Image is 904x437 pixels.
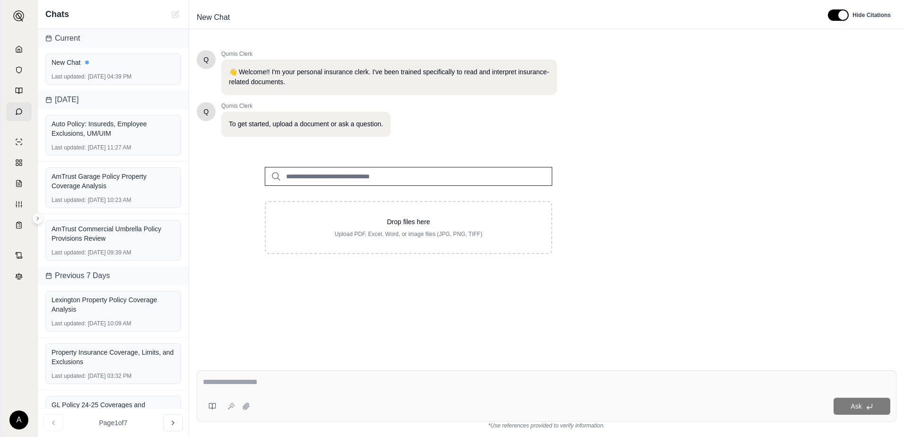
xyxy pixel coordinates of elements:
span: Last updated: [52,320,86,327]
a: Legal Search Engine [6,267,32,286]
a: Chat [6,102,32,121]
div: GL Policy 24-25 Coverages and Exclusions Analysis [52,400,175,419]
div: [DATE] 09:39 AM [52,249,175,256]
div: [DATE] [38,90,189,109]
img: Expand sidebar [13,10,25,22]
div: A [9,411,28,429]
span: Last updated: [52,372,86,380]
div: [DATE] 04:39 PM [52,73,175,80]
span: Page 1 of 7 [99,418,128,428]
span: Hide Citations [852,11,891,19]
p: Upload PDF, Excel, Word, or image files (JPG, PNG, TIFF) [281,230,536,238]
span: Hello [204,55,209,64]
div: [DATE] 11:27 AM [52,144,175,151]
span: Chats [45,8,69,21]
span: Last updated: [52,144,86,151]
span: Last updated: [52,196,86,204]
a: Documents Vault [6,61,32,79]
button: Expand sidebar [9,7,28,26]
div: [DATE] 03:32 PM [52,372,175,380]
span: Ask [851,402,861,410]
a: Contract Analysis [6,246,32,265]
div: [DATE] 10:23 AM [52,196,175,204]
a: Policy Comparisons [6,153,32,172]
span: Last updated: [52,249,86,256]
a: Home [6,40,32,59]
a: Claim Coverage [6,174,32,193]
div: [DATE] 10:09 AM [52,320,175,327]
span: New Chat [193,10,234,25]
span: Hello [204,107,209,116]
a: Prompt Library [6,81,32,100]
span: Qumis Clerk [221,50,557,58]
div: Auto Policy: Insureds, Employee Exclusions, UM/UIM [52,119,175,138]
div: New Chat [52,58,175,67]
p: Drop files here [281,217,536,227]
span: Last updated: [52,73,86,80]
a: Coverage Table [6,216,32,235]
p: 👋 Welcome!! I'm your personal insurance clerk. I've been trained specifically to read and interpr... [229,67,549,87]
button: Ask [834,398,890,415]
div: Property Insurance Coverage, Limits, and Exclusions [52,348,175,367]
div: Edit Title [193,10,817,25]
a: Single Policy [6,132,32,151]
span: Qumis Clerk [221,102,391,110]
div: Previous 7 Days [38,266,189,285]
a: Custom Report [6,195,32,214]
div: *Use references provided to verify information. [197,422,896,429]
div: Lexington Property Policy Coverage Analysis [52,295,175,314]
button: New Chat [170,9,181,20]
button: Expand sidebar [32,213,43,224]
div: Current [38,29,189,48]
div: AmTrust Commercial Umbrella Policy Provisions Review [52,224,175,243]
p: To get started, upload a document or ask a question. [229,119,383,129]
div: AmTrust Garage Policy Property Coverage Analysis [52,172,175,191]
